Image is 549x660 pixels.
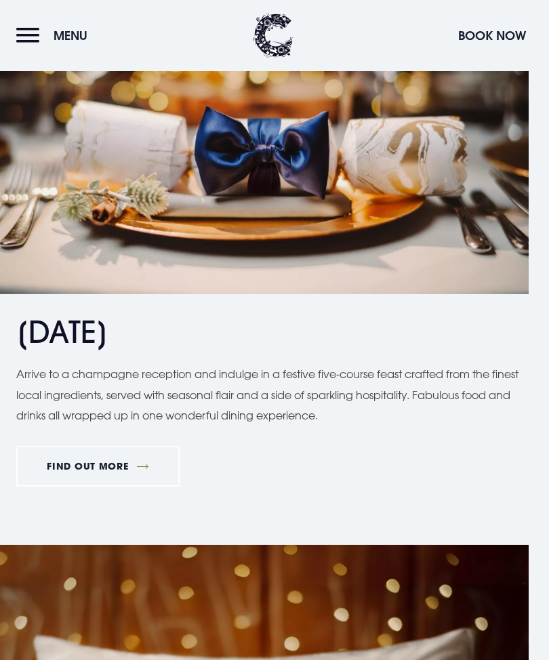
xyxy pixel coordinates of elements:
[16,446,180,487] a: FIND OUT MORE
[253,14,293,58] img: Clandeboye Lodge
[451,21,533,50] button: Book Now
[16,21,94,50] button: Menu
[54,28,87,43] span: Menu
[16,314,281,350] h2: [DATE]
[16,364,533,426] p: Arrive to a champagne reception and indulge in a festive five-course feast crafted from the fines...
